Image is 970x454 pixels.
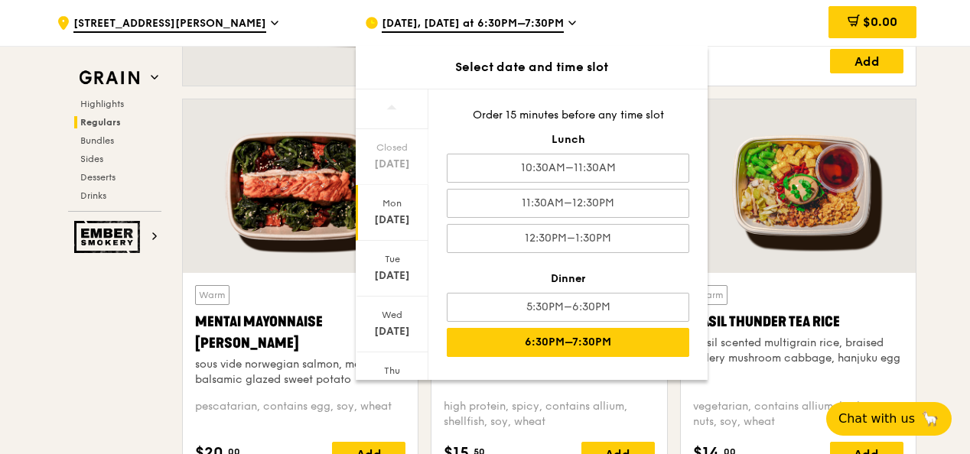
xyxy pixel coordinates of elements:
div: Lunch [447,132,689,148]
div: 10:30AM–11:30AM [447,154,689,183]
span: Regulars [80,117,121,128]
div: Wed [358,309,426,321]
div: pescatarian, contains egg, soy, wheat [195,399,405,430]
div: Tue [358,253,426,265]
div: 5:30PM–6:30PM [447,293,689,322]
div: [DATE] [358,212,426,228]
div: 12:30PM–1:30PM [447,224,689,253]
div: Warm [693,285,727,305]
img: Grain web logo [74,64,145,92]
div: Mentai Mayonnaise [PERSON_NAME] [195,311,405,354]
span: [STREET_ADDRESS][PERSON_NAME] [73,16,266,33]
div: Thu [358,365,426,377]
div: Basil Thunder Tea Rice [693,311,903,332]
span: Chat with us [838,410,915,428]
div: Add [830,49,903,73]
span: [DATE], [DATE] at 6:30PM–7:30PM [382,16,564,33]
div: sous vide norwegian salmon, mentaiko, balsamic glazed sweet potato [195,357,405,388]
div: 6:30PM–7:30PM [447,328,689,357]
button: Chat with us🦙 [826,402,952,436]
div: Mon [358,197,426,209]
div: Warm [195,285,229,305]
span: Desserts [80,172,116,183]
div: Dinner [447,271,689,287]
div: Select date and time slot [356,58,708,76]
img: Ember Smokery web logo [74,221,145,253]
div: [DATE] [358,268,426,284]
div: high protein, spicy, contains allium, shellfish, soy, wheat [444,399,654,430]
div: Closed [358,141,426,154]
span: $0.00 [863,15,897,29]
div: vegetarian, contains allium, barley, egg, nuts, soy, wheat [693,399,903,430]
div: [DATE] [358,324,426,339]
div: [DATE] [358,157,426,172]
div: 11:30AM–12:30PM [447,189,689,218]
span: Highlights [80,99,124,109]
span: Bundles [80,135,114,146]
span: Sides [80,154,103,164]
span: 🦙 [921,410,939,428]
span: Drinks [80,190,106,201]
div: basil scented multigrain rice, braised celery mushroom cabbage, hanjuku egg [693,336,903,366]
div: Order 15 minutes before any time slot [447,108,689,123]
